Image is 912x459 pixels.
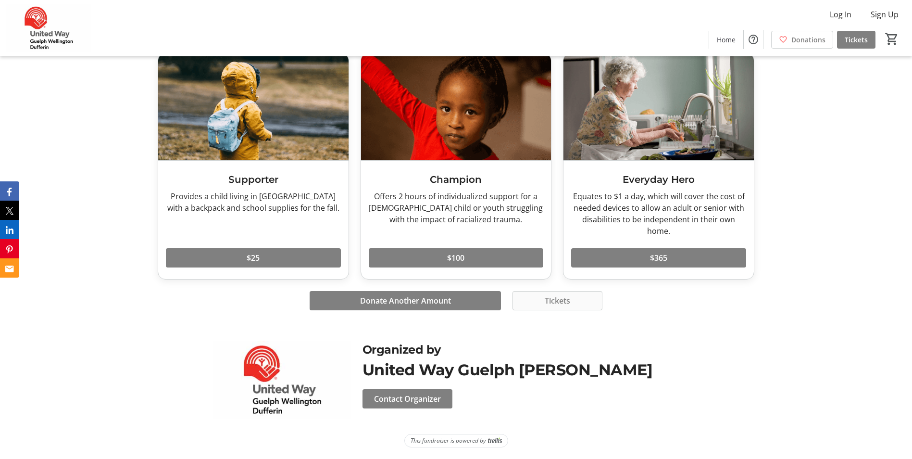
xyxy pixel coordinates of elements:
[571,172,746,187] h3: Everyday Hero
[512,291,602,310] button: Tickets
[213,341,351,419] img: United Way Guelph Wellington Dufferin logo
[822,7,859,22] button: Log In
[362,341,699,358] div: Organized by
[247,252,260,264] span: $25
[166,172,341,187] h3: Supporter
[158,53,349,160] img: Supporter
[6,4,91,52] img: United Way Guelph Wellington Dufferin's Logo
[374,393,441,405] span: Contact Organizer
[650,252,667,264] span: $365
[447,252,464,264] span: $100
[830,9,851,20] span: Log In
[361,53,551,160] img: Champion
[166,191,341,214] div: Provides a child living in [GEOGRAPHIC_DATA] with a backpack and school supplies for the fall.
[845,35,868,45] span: Tickets
[883,30,900,48] button: Cart
[411,436,486,445] span: This fundraiser is powered by
[362,358,699,382] div: United Way Guelph [PERSON_NAME]
[369,172,544,187] h3: Champion
[369,248,544,268] button: $100
[863,7,906,22] button: Sign Up
[717,35,736,45] span: Home
[791,35,825,45] span: Donations
[563,53,754,160] img: Everyday Hero
[545,295,570,306] span: Tickets
[709,31,743,49] a: Home
[744,30,763,49] button: Help
[571,248,746,268] button: $365
[837,31,875,49] a: Tickets
[488,437,502,444] img: Trellis Logo
[360,295,451,306] span: Donate Another Amount
[571,191,746,237] div: Equates to $1 a day, which will cover the cost of needed devices to allow an adult or senior with...
[310,291,501,310] button: Donate Another Amount
[166,248,341,268] button: $25
[771,31,833,49] a: Donations
[362,389,452,408] button: Contact Organizer
[871,9,899,20] span: Sign Up
[369,191,544,225] div: Offers 2 hours of individualized support for a [DEMOGRAPHIC_DATA] child or youth struggling with ...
